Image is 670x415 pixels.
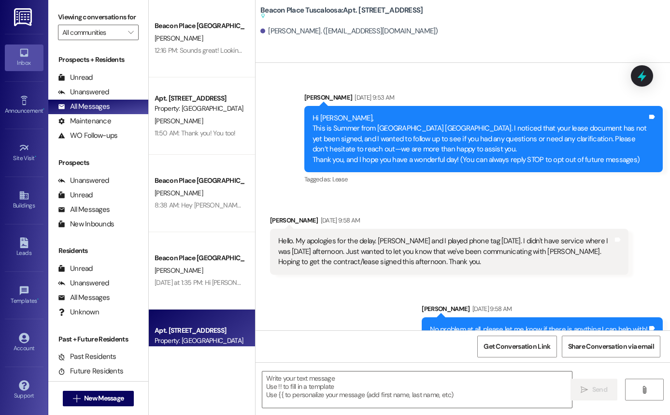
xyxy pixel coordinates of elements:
[484,341,550,352] span: Get Conversation Link
[58,219,114,229] div: New Inbounds
[592,385,607,395] span: Send
[155,104,244,114] div: Property: [GEOGRAPHIC_DATA] [GEOGRAPHIC_DATA]
[155,189,203,197] span: [PERSON_NAME]
[477,336,556,357] button: Get Conversation Link
[5,44,43,71] a: Inbox
[570,379,617,400] button: Send
[58,307,99,317] div: Unknown
[270,215,628,229] div: [PERSON_NAME]
[155,336,244,346] div: Property: [GEOGRAPHIC_DATA] [GEOGRAPHIC_DATA]
[58,366,123,376] div: Future Residents
[37,296,39,303] span: •
[62,25,123,40] input: All communities
[35,153,36,160] span: •
[58,190,93,200] div: Unread
[58,116,111,126] div: Maintenance
[318,215,360,225] div: [DATE] 9:58 AM
[313,113,647,165] div: Hi [PERSON_NAME], This is Summer from [GEOGRAPHIC_DATA] [GEOGRAPHIC_DATA]. I noticed that your le...
[5,330,43,356] a: Account
[14,8,34,26] img: ResiDesk Logo
[332,175,348,183] span: Lease
[5,377,43,403] a: Support
[128,29,133,36] i: 
[48,55,148,65] div: Prospects + Residents
[155,117,203,125] span: [PERSON_NAME]
[58,352,116,362] div: Past Residents
[155,253,244,263] div: Beacon Place [GEOGRAPHIC_DATA] Prospect
[48,158,148,168] div: Prospects
[155,93,244,104] div: Apt. [STREET_ADDRESS]
[304,172,663,186] div: Tagged as:
[5,187,43,213] a: Buildings
[155,266,203,275] span: [PERSON_NAME]
[58,73,93,83] div: Unread
[58,176,109,186] div: Unanswered
[58,131,117,141] div: WO Follow-ups
[562,336,660,357] button: Share Conversation via email
[58,102,110,112] div: All Messages
[304,92,663,106] div: [PERSON_NAME]
[568,341,654,352] span: Share Conversation via email
[641,386,648,394] i: 
[278,236,613,267] div: Hello. My apologies for the delay. [PERSON_NAME] and I played phone tag [DATE]. I didn't have ser...
[352,92,394,103] div: [DATE] 9:53 AM
[58,293,110,303] div: All Messages
[581,386,588,394] i: 
[58,87,109,97] div: Unanswered
[84,393,124,403] span: New Message
[48,246,148,256] div: Residents
[155,21,244,31] div: Beacon Place [GEOGRAPHIC_DATA] Prospect
[58,264,93,274] div: Unread
[260,5,423,21] b: Beacon Place Tuscaloosa: Apt. [STREET_ADDRESS]
[422,304,663,317] div: [PERSON_NAME]
[5,235,43,261] a: Leads
[48,334,148,344] div: Past + Future Residents
[470,304,512,314] div: [DATE] 9:58 AM
[73,395,80,402] i: 
[155,326,244,336] div: Apt. [STREET_ADDRESS]
[63,391,134,406] button: New Message
[58,205,110,215] div: All Messages
[260,26,438,36] div: [PERSON_NAME]. ([EMAIL_ADDRESS][DOMAIN_NAME])
[58,278,109,288] div: Unanswered
[430,325,647,335] div: No problem at all, please let me know if there is anything I can help with!
[155,129,236,137] div: 11:50 AM: Thank you! You too!
[58,10,139,25] label: Viewing conversations for
[5,282,43,309] a: Templates •
[155,34,203,43] span: [PERSON_NAME]
[155,46,320,55] div: 12:16 PM: Sounds great! Looking forward to seeing you then!
[155,176,244,186] div: Beacon Place [GEOGRAPHIC_DATA] Prospect
[5,140,43,166] a: Site Visit •
[43,106,44,113] span: •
